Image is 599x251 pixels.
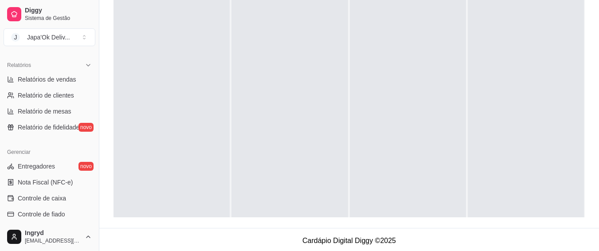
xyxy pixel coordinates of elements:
[4,175,95,189] a: Nota Fiscal (NFC-e)
[4,72,95,86] a: Relatórios de vendas
[4,104,95,118] a: Relatório de mesas
[25,7,92,15] span: Diggy
[27,33,70,42] div: Japa'Ok Deliv ...
[4,207,95,221] a: Controle de fiado
[18,178,73,187] span: Nota Fiscal (NFC-e)
[4,120,95,134] a: Relatório de fidelidadenovo
[25,229,81,237] span: Ingryd
[18,162,55,171] span: Entregadores
[4,88,95,102] a: Relatório de clientes
[4,159,95,173] a: Entregadoresnovo
[18,107,71,116] span: Relatório de mesas
[18,194,66,203] span: Controle de caixa
[18,91,74,100] span: Relatório de clientes
[4,4,95,25] a: DiggySistema de Gestão
[4,191,95,205] a: Controle de caixa
[4,145,95,159] div: Gerenciar
[11,33,20,42] span: J
[25,15,92,22] span: Sistema de Gestão
[4,28,95,46] button: Select a team
[25,237,81,244] span: [EMAIL_ADDRESS][DOMAIN_NAME]
[18,210,65,219] span: Controle de fiado
[18,75,76,84] span: Relatórios de vendas
[18,123,79,132] span: Relatório de fidelidade
[7,62,31,69] span: Relatórios
[4,226,95,247] button: Ingryd[EMAIL_ADDRESS][DOMAIN_NAME]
